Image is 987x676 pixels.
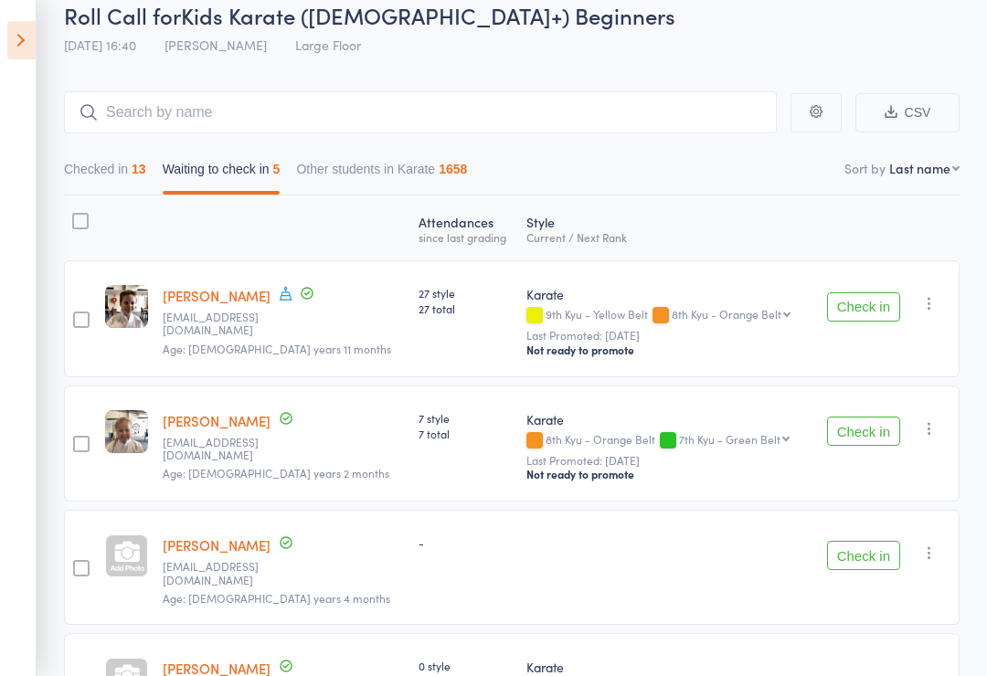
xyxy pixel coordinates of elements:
div: Not ready to promote [526,343,805,357]
a: [PERSON_NAME] [163,411,271,430]
a: [PERSON_NAME] [163,535,271,555]
div: 5 [273,162,281,176]
div: Current / Next Rank [526,231,805,243]
div: Karate [526,285,805,303]
button: Checked in13 [64,153,146,195]
small: Last Promoted: [DATE] [526,329,805,342]
img: image1706158506.png [105,285,148,328]
div: 1658 [439,162,467,176]
small: Last Promoted: [DATE] [526,454,805,467]
small: Crystalmasonjohnson@gmail.com [163,311,281,337]
div: Style [519,204,812,252]
button: Other students in Karate1658 [296,153,467,195]
span: Age: [DEMOGRAPHIC_DATA] years 11 months [163,341,391,356]
div: 13 [132,162,146,176]
button: Check in [827,417,900,446]
span: Age: [DEMOGRAPHIC_DATA] years 4 months [163,590,390,606]
span: 7 total [419,426,512,441]
span: Age: [DEMOGRAPHIC_DATA] years 2 months [163,465,389,481]
span: 27 total [419,301,512,316]
div: 7th Kyu - Green Belt [679,433,780,445]
div: Atten­dances [411,204,519,252]
div: Karate [526,658,805,676]
label: Sort by [844,159,886,177]
div: Karate [526,410,805,428]
span: 7 style [419,410,512,426]
a: [PERSON_NAME] [163,286,271,305]
small: yoriko.iwata@outlook.com [163,560,281,586]
div: - [419,534,512,550]
span: 27 style [419,285,512,301]
div: 9th Kyu - Yellow Belt [526,308,805,323]
small: kirraelizabethjones@hotmail.com [163,436,281,462]
img: image1676264326.png [105,410,148,453]
span: Large Floor [295,36,361,54]
button: Check in [827,292,900,322]
button: CSV [855,93,960,132]
div: since last grading [419,231,512,243]
button: Check in [827,541,900,570]
div: Not ready to promote [526,467,805,481]
div: 8th Kyu - Orange Belt [672,308,781,320]
span: 0 style [419,658,512,673]
div: Last name [889,159,950,177]
input: Search by name [64,91,777,133]
div: 8th Kyu - Orange Belt [526,433,805,449]
span: [DATE] 16:40 [64,36,136,54]
span: [PERSON_NAME] [164,36,267,54]
button: Waiting to check in5 [163,153,281,195]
